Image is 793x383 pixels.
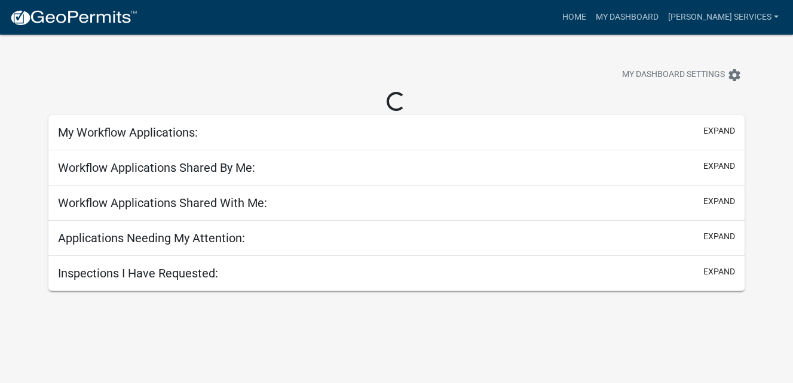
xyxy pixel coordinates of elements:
[558,6,591,29] a: Home
[58,196,267,210] h5: Workflow Applications Shared With Me:
[58,231,245,245] h5: Applications Needing My Attention:
[663,6,783,29] a: [PERSON_NAME] Services
[703,265,735,278] button: expand
[591,6,663,29] a: My Dashboard
[703,195,735,208] button: expand
[58,266,218,280] h5: Inspections I Have Requested:
[58,160,255,175] h5: Workflow Applications Shared By Me:
[703,125,735,137] button: expand
[622,68,725,82] span: My Dashboard Settings
[703,160,735,172] button: expand
[727,68,742,82] i: settings
[703,230,735,243] button: expand
[58,125,198,140] h5: My Workflow Applications:
[613,63,751,87] button: My Dashboard Settingssettings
